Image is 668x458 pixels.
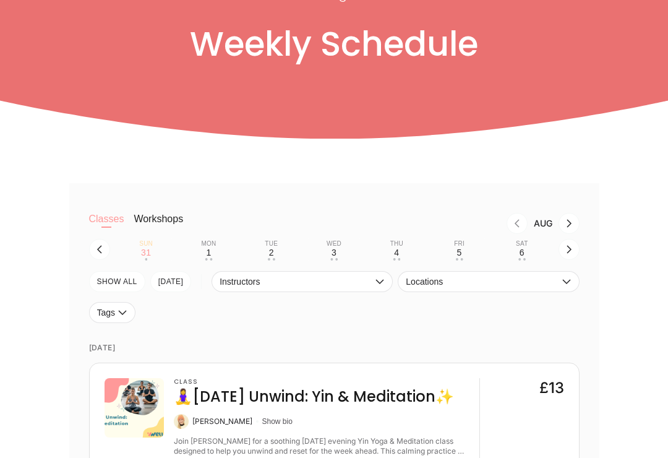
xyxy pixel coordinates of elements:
[212,271,393,292] button: Instructors
[20,23,648,65] h1: Weekly Schedule
[134,213,183,238] button: Workshops
[518,258,526,261] div: • •
[327,240,341,248] div: Wed
[457,248,462,257] div: 5
[89,302,136,323] button: Tags
[174,436,469,456] div: Join Kate Alexander for a soothing Sunday evening Yin Yoga & Meditation class designed to help yo...
[262,417,293,426] button: Show bio
[145,258,147,261] div: •
[516,240,528,248] div: Sat
[393,258,400,261] div: • •
[89,213,124,238] button: Classes
[528,218,559,228] div: Month Aug
[330,258,338,261] div: • •
[89,271,145,292] button: SHOW All
[97,308,116,318] span: Tags
[201,240,216,248] div: Mon
[455,258,463,261] div: • •
[174,378,454,386] h3: Class
[150,271,192,292] button: [DATE]
[206,248,211,257] div: 1
[268,258,275,261] div: • •
[398,271,579,292] button: Locations
[559,213,580,234] button: Next month, Sep
[406,277,559,287] span: Locations
[454,240,465,248] div: Fri
[203,213,579,234] nav: Month switch
[89,333,580,363] time: [DATE]
[332,248,336,257] div: 3
[520,248,525,257] div: 6
[394,248,399,257] div: 4
[205,258,212,261] div: • •
[390,240,403,248] div: Thu
[105,378,164,438] img: bc6f3b55-925b-4f44-bcf2-6a6154d4ca1d.png
[174,387,454,407] h4: 🧘‍♀️[DATE] Unwind: Yin & Meditation✨
[507,213,528,234] button: Previous month, Jul
[269,248,274,257] div: 2
[141,248,151,257] div: 31
[220,277,372,287] span: Instructors
[174,414,189,429] img: Kate Alexander
[265,240,278,248] div: Tue
[139,240,153,248] div: Sun
[192,417,252,426] div: [PERSON_NAME]
[539,378,564,398] div: £13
